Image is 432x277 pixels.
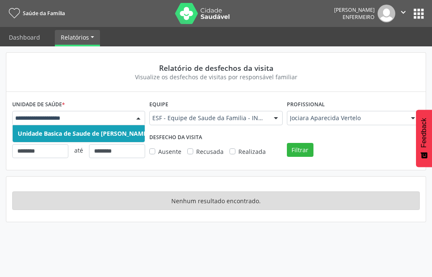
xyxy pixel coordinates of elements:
[61,33,89,41] span: Relatórios
[18,129,149,137] span: Unidade Basica de Saude de [PERSON_NAME]
[149,131,202,144] label: DESFECHO DA VISITA
[420,118,428,148] span: Feedback
[18,73,414,81] div: Visualize os desfechos de visitas por responsável familiar
[343,13,375,21] span: Enfermeiro
[334,6,375,13] div: [PERSON_NAME]
[68,140,89,161] span: até
[3,30,46,45] a: Dashboard
[152,114,265,122] span: ESF - Equipe de Saude da Familia - INE: 0000242403
[238,148,266,156] span: Realizada
[378,5,395,22] img: img
[158,148,181,156] span: Ausente
[55,30,100,45] a: Relatórios
[149,98,168,111] label: Equipe
[12,191,420,210] div: Nenhum resultado encontrado.
[287,98,325,111] label: Profissional
[6,6,65,20] a: Saúde da Família
[290,114,402,122] span: Jociara Aparecida Vertelo
[399,8,408,17] i: 
[287,143,313,157] button: Filtrar
[12,98,65,111] label: Unidade de saúde
[18,63,414,73] div: Relatório de desfechos da visita
[395,5,411,22] button: 
[196,148,224,156] span: Recusada
[23,10,65,17] span: Saúde da Família
[416,110,432,167] button: Feedback - Mostrar pesquisa
[411,6,426,21] button: apps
